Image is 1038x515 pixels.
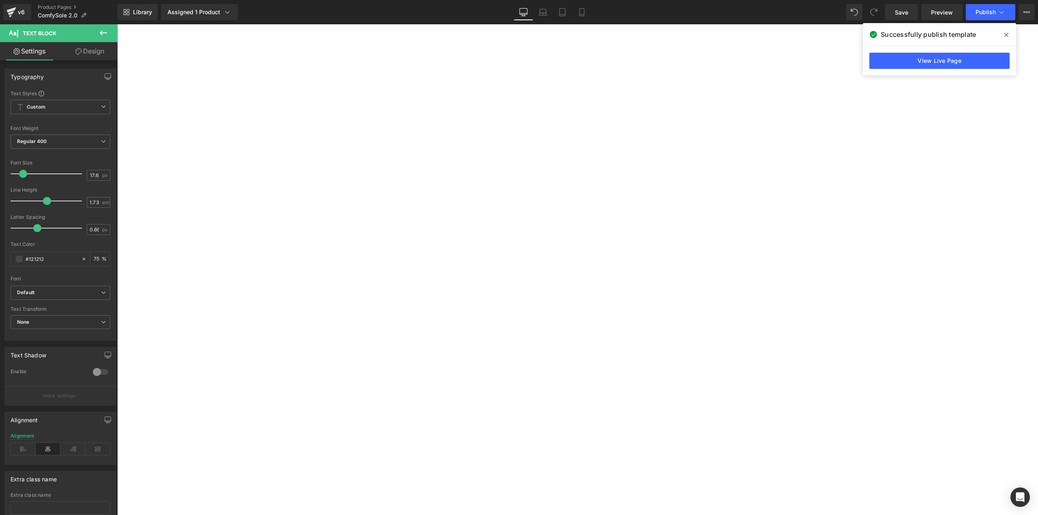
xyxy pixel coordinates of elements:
a: Tablet [553,4,572,20]
div: Text Shadow [11,347,46,359]
div: Text Transform [11,306,110,312]
div: Alignment [11,433,34,439]
button: More settings [5,386,116,405]
b: Regular 400 [17,138,47,144]
div: Extra class name [11,492,110,498]
div: Assigned 1 Product [167,8,232,16]
span: Successfully publish template [881,30,976,39]
i: Default [17,289,34,296]
span: em [102,200,109,205]
button: Redo [866,4,882,20]
div: Font Size [11,160,110,166]
button: Undo [846,4,862,20]
span: Preview [931,8,953,17]
a: New Library [118,4,158,20]
span: ComfySole 2.0 [38,12,77,19]
div: Line Height [11,187,110,193]
span: Library [133,9,152,16]
p: More settings [43,392,75,400]
b: Custom [27,104,45,111]
button: More [1019,4,1035,20]
span: Publish [976,9,996,15]
div: Typography [11,69,44,80]
div: Text Color [11,241,110,247]
button: Publish [966,4,1015,20]
div: Alignment [11,412,38,423]
a: View Live Page [869,53,1010,69]
a: Laptop [533,4,553,20]
div: v6 [16,7,26,17]
a: v6 [3,4,31,20]
span: px [102,173,109,178]
span: px [102,227,109,232]
a: Preview [921,4,963,20]
a: Product Pages [38,4,118,11]
div: Extra class name [11,471,57,483]
div: Open Intercom Messenger [1010,487,1030,507]
a: Desktop [514,4,533,20]
span: Save [895,8,908,17]
div: Font Weight [11,126,110,131]
div: Text Styles [11,90,110,96]
div: Letter Spacing [11,214,110,220]
div: Enable [11,368,85,377]
b: None [17,319,30,325]
div: % [90,252,110,266]
a: Design [60,42,119,60]
input: Color [26,254,77,263]
span: Text Block [23,30,56,36]
a: Mobile [572,4,592,20]
div: Font [11,276,110,282]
